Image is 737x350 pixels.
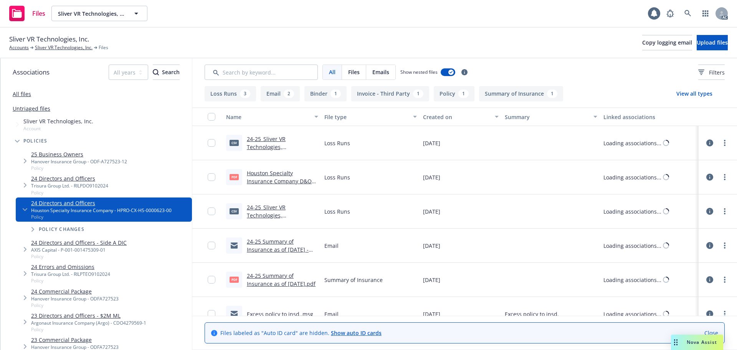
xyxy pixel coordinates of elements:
[6,3,48,24] a: Files
[697,35,728,50] button: Upload files
[704,329,718,337] a: Close
[697,39,728,46] span: Upload files
[240,90,250,98] div: 3
[423,310,440,318] span: [DATE]
[423,242,440,250] span: [DATE]
[247,204,286,227] a: 24-25_Sliver VR Technologies, Inc._[DATE].csv
[698,65,725,80] button: Filters
[261,86,300,101] button: Email
[671,335,681,350] div: Drag to move
[31,182,108,189] div: Trisura Group Ltd. - RILPDO9102024
[603,173,661,181] div: Loading associations...
[247,169,317,201] a: Houston Specialty Insurance Company D&O [DATE] - [DATE] Loss Runs - Valued [DATE].PDF
[230,140,239,146] span: csv
[720,309,729,318] a: more
[600,108,699,126] button: Linked associations
[603,276,661,284] div: Loading associations...
[423,113,491,121] div: Created on
[35,44,93,51] a: Sliver VR Technologies, Inc.
[208,242,215,249] input: Toggle Row Selected
[329,68,335,76] span: All
[205,86,256,101] button: Loss Runs
[31,271,110,277] div: Trisura Group Ltd. - RILPTEO9102024
[247,135,286,159] a: 24-25_Sliver VR Technologies, Inc._[DATE].csv
[247,238,309,261] a: 24-25 Summary of Insurance as of [DATE] - sent to client.msg
[23,139,48,143] span: Policies
[720,241,729,250] a: more
[505,310,559,318] span: Excess policy to insd.
[502,108,600,126] button: Summary
[230,277,239,282] span: pdf
[230,174,239,180] span: PDF
[31,302,119,309] span: Policy
[324,310,339,318] span: Email
[671,335,723,350] button: Nova Assist
[208,310,215,318] input: Toggle Row Selected
[208,276,215,284] input: Toggle Row Selected
[324,173,350,181] span: Loss Runs
[31,207,172,214] div: Houston Specialty Insurance Company - HPRO-CX-HS-0000623-00
[324,139,350,147] span: Loss Runs
[348,68,360,76] span: Files
[400,69,438,75] span: Show nested files
[23,125,93,132] span: Account
[230,208,239,214] span: csv
[205,65,318,80] input: Search by keyword...
[31,253,127,260] span: Policy
[31,165,127,171] span: Policy
[603,113,696,121] div: Linked associations
[9,44,29,51] a: Accounts
[372,68,389,76] span: Emails
[720,275,729,284] a: more
[153,69,159,75] svg: Search
[31,312,146,320] a: 23 Directors and Officers - $2M ML
[324,113,408,121] div: File type
[153,65,180,80] div: Search
[31,320,146,326] div: Argonaut Insurance Company (Argo) - CDO4279569-1
[31,189,108,196] span: Policy
[324,242,339,250] span: Email
[603,139,661,147] div: Loading associations...
[351,86,429,101] button: Invoice - Third Party
[663,6,678,21] a: Report a Bug
[31,174,108,182] a: 24 Directors and Officers
[31,158,127,165] div: Hanover Insurance Group - ODF-A727523-12
[23,117,93,125] span: Sliver VR Technologies, Inc.
[642,35,692,50] button: Copy logging email
[423,276,440,284] span: [DATE]
[720,138,729,148] a: more
[687,339,717,345] span: Nova Assist
[153,65,180,80] button: SearchSearch
[720,207,729,216] a: more
[31,247,127,253] div: AXIS Capital - P-001-001475309-01
[603,207,661,216] div: Loading associations...
[324,276,383,284] span: Summary of Insurance
[208,207,215,215] input: Toggle Row Selected
[664,86,725,101] button: View all types
[458,90,469,98] div: 1
[423,139,440,147] span: [DATE]
[223,108,321,126] button: Name
[331,329,382,337] a: Show auto ID cards
[31,326,146,333] span: Policy
[208,139,215,147] input: Toggle Row Selected
[247,272,316,287] a: 24-25 Summary of Insurance as of [DATE].pdf
[13,67,50,77] span: Associations
[31,295,119,302] div: Hanover Insurance Group - ODFA727523
[505,113,588,121] div: Summary
[603,310,661,318] div: Loading associations...
[31,199,172,207] a: 24 Directors and Officers
[321,108,420,126] button: File type
[31,150,127,158] a: 25 Business Owners
[423,207,440,216] span: [DATE]
[9,34,89,44] span: Sliver VR Technologies, Inc.
[680,6,696,21] a: Search
[99,44,108,51] span: Files
[413,90,423,98] div: 1
[39,227,84,232] span: Policy changes
[479,86,563,101] button: Summary of Insurance
[698,68,725,76] span: Filters
[220,329,382,337] span: Files labeled as "Auto ID card" are hidden.
[423,173,440,181] span: [DATE]
[208,113,215,121] input: Select all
